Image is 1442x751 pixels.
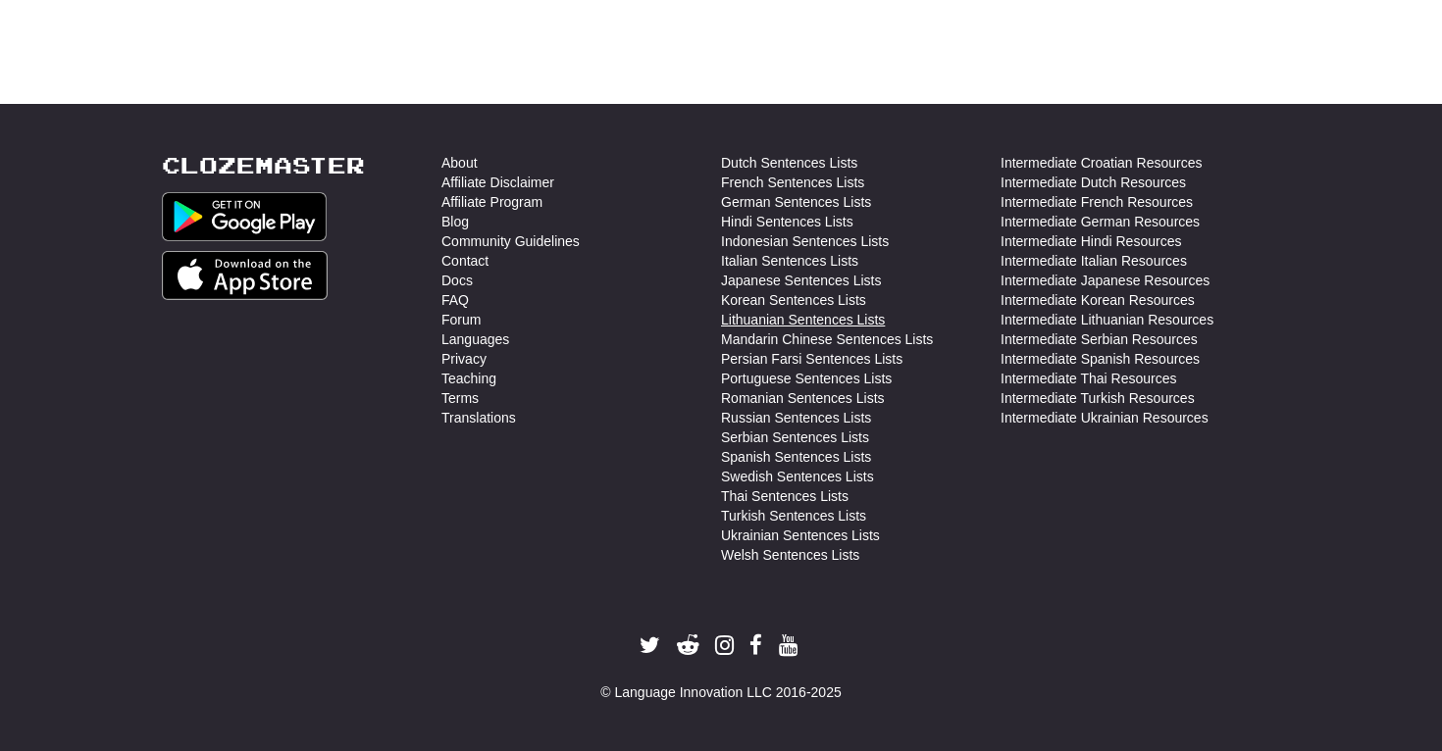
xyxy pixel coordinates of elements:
a: Hindi Sentences Lists [721,212,853,231]
a: Privacy [441,349,487,369]
div: © Language Innovation LLC 2016-2025 [162,682,1280,702]
a: Intermediate Dutch Resources [1001,173,1186,192]
a: Intermediate Ukrainian Resources [1001,408,1209,427]
a: Intermediate Japanese Resources [1001,271,1210,290]
a: Portuguese Sentences Lists [721,369,892,388]
a: Russian Sentences Lists [721,408,871,427]
a: Community Guidelines [441,231,580,251]
a: Intermediate Korean Resources [1001,290,1195,310]
a: Spanish Sentences Lists [721,447,871,467]
a: Contact [441,251,489,271]
a: Indonesian Sentences Lists [721,231,889,251]
a: Affiliate Program [441,192,542,212]
a: Languages [441,329,509,349]
a: Teaching [441,369,496,388]
img: Get it on Google Play [162,192,327,241]
a: Romanian Sentences Lists [721,388,885,408]
a: Forum [441,310,481,329]
a: FAQ [441,290,469,310]
a: Clozemaster [162,153,365,177]
a: Korean Sentences Lists [721,290,866,310]
a: Italian Sentences Lists [721,251,858,271]
a: Serbian Sentences Lists [721,427,869,447]
a: Ukrainian Sentences Lists [721,526,880,545]
a: Docs [441,271,473,290]
a: Thai Sentences Lists [721,486,849,506]
a: Intermediate Italian Resources [1001,251,1187,271]
a: Lithuanian Sentences Lists [721,310,885,329]
a: Intermediate Croatian Resources [1001,153,1202,173]
a: Blog [441,212,469,231]
a: Translations [441,408,516,427]
a: Welsh Sentences Lists [721,545,859,565]
a: Intermediate German Resources [1001,212,1200,231]
a: Affiliate Disclaimer [441,173,554,192]
a: Turkish Sentences Lists [721,506,866,526]
a: Intermediate French Resources [1001,192,1193,212]
a: Swedish Sentences Lists [721,467,874,486]
a: About [441,153,478,173]
a: Intermediate Serbian Resources [1001,329,1198,349]
a: Intermediate Hindi Resources [1001,231,1181,251]
a: Intermediate Spanish Resources [1001,349,1200,369]
a: Japanese Sentences Lists [721,271,881,290]
a: Intermediate Thai Resources [1001,369,1177,388]
a: Persian Farsi Sentences Lists [721,349,902,369]
a: Intermediate Turkish Resources [1001,388,1195,408]
a: Mandarin Chinese Sentences Lists [721,329,933,349]
a: Dutch Sentences Lists [721,153,857,173]
a: German Sentences Lists [721,192,871,212]
a: Terms [441,388,479,408]
img: Get it on App Store [162,251,328,300]
a: Intermediate Lithuanian Resources [1001,310,1213,329]
a: French Sentences Lists [721,173,864,192]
